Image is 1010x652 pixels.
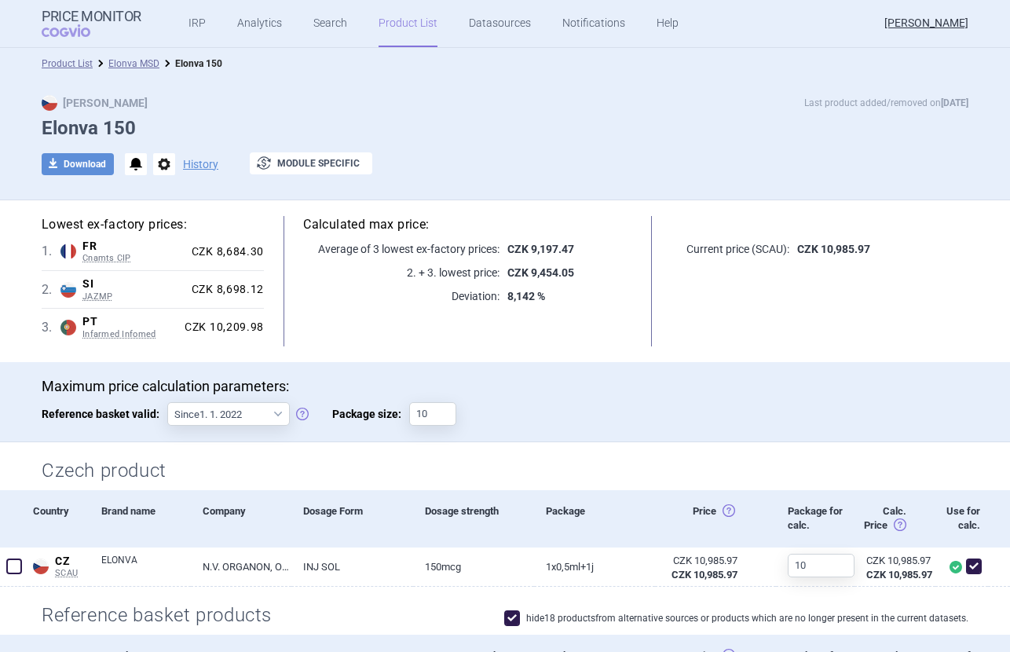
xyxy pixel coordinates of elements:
[788,554,854,577] input: 10
[42,58,93,69] a: Product List
[42,117,968,140] h1: Elonva 150
[776,490,845,547] div: Package for calc.
[185,245,264,259] div: CZK 8,684.30
[941,97,968,108] strong: [DATE]
[42,378,968,395] p: Maximum price calculation parameters:
[28,551,90,579] a: CZCZSCAU
[185,283,264,297] div: CZK 8,698.12
[42,458,968,484] h2: Czech product
[797,243,870,255] strong: CZK 10,985.97
[507,290,545,302] strong: 8,142 %
[291,490,412,547] div: Dosage Form
[655,490,776,547] div: Price
[42,318,60,337] span: 3 .
[55,568,90,579] span: SCAU
[82,329,178,340] span: Infarmed Infomed
[82,315,178,329] span: PT
[175,58,222,69] strong: Elonva 150
[60,282,76,298] img: Slovenia
[101,553,191,581] a: ELONVA
[507,266,574,279] strong: CZK 9,454.05
[332,402,409,426] span: Package size:
[42,603,284,628] h2: Reference basket products
[413,548,534,586] a: 150MCG
[303,265,500,280] p: 2. + 3. lowest price:
[42,9,141,24] strong: Price Monitor
[303,241,500,257] p: Average of 3 lowest ex-factory prices:
[178,321,264,335] div: CZK 10,209.98
[504,610,968,626] label: hide 18 products from alternative sources or products which are no longer present in the current ...
[409,402,456,426] input: Package size:
[82,240,185,254] span: FR
[291,548,412,586] a: INJ SOL
[866,569,932,581] strong: CZK 10,985.97
[672,241,789,257] p: Current price (SCAU):
[191,490,292,547] div: Company
[42,97,148,109] strong: [PERSON_NAME]
[42,56,93,71] li: Product List
[90,490,191,547] div: Brand name
[534,548,655,586] a: 1X0,5ML+1J
[303,216,632,233] h5: Calculated max price:
[108,58,159,69] a: Elonva MSD
[672,569,737,581] strong: CZK 10,985.97
[60,244,76,259] img: France
[82,253,185,264] span: Cnamts CIP
[55,555,90,569] span: CZ
[33,559,49,574] img: Czech Republic
[60,320,76,335] img: Portugal
[303,288,500,304] p: Deviation:
[42,242,60,261] span: 1 .
[667,554,737,568] div: CZK 10,985.97
[159,56,222,71] li: Elonva 150
[42,153,114,175] button: Download
[42,24,112,37] span: COGVIO
[250,152,372,174] button: Module specific
[42,280,60,299] span: 2 .
[845,490,926,547] div: Calc. Price
[93,56,159,71] li: Elonva MSD
[82,291,185,302] span: JAZMP
[167,402,290,426] select: Reference basket valid:
[413,490,534,547] div: Dosage strength
[42,216,264,233] h5: Lowest ex-factory prices:
[926,490,988,547] div: Use for calc.
[42,95,57,111] img: CZ
[28,490,90,547] div: Country
[82,277,185,291] span: SI
[667,554,737,582] abbr: Česko ex-factory
[854,548,935,588] a: CZK 10,985.97CZK 10,985.97
[804,95,968,111] p: Last product added/removed on
[534,490,655,547] div: Package
[507,243,574,255] strong: CZK 9,197.47
[183,159,218,170] button: History
[42,402,167,426] span: Reference basket valid:
[866,554,916,568] div: CZK 10,985.97
[42,9,141,38] a: Price MonitorCOGVIO
[191,548,292,586] a: N.V. ORGANON, OSS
